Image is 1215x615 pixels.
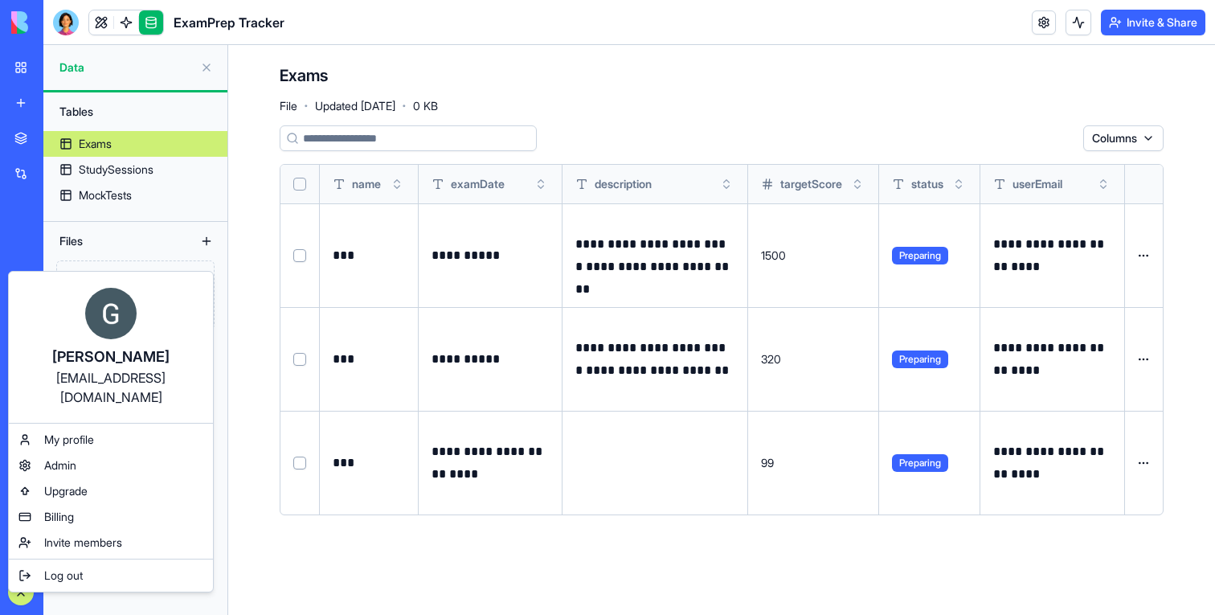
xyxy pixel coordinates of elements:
span: Admin [44,457,76,474]
a: Billing [12,504,210,530]
span: Billing [44,509,74,525]
a: Admin [12,453,210,478]
span: My profile [44,432,94,448]
img: ACg8ocLAJ8MddvmhI5xrCPWsheBEO1GaOAwS7Ria8SUnODfm8qLYdw=s96-c [85,288,137,339]
a: [PERSON_NAME][EMAIL_ADDRESS][DOMAIN_NAME] [12,275,210,420]
div: [PERSON_NAME] [25,346,197,368]
a: My profile [12,427,210,453]
a: Upgrade [12,478,210,504]
a: Invite members [12,530,210,556]
span: Log out [44,568,83,584]
span: Upgrade [44,483,88,499]
span: Invite members [44,535,122,551]
div: [EMAIL_ADDRESS][DOMAIN_NAME] [25,368,197,407]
